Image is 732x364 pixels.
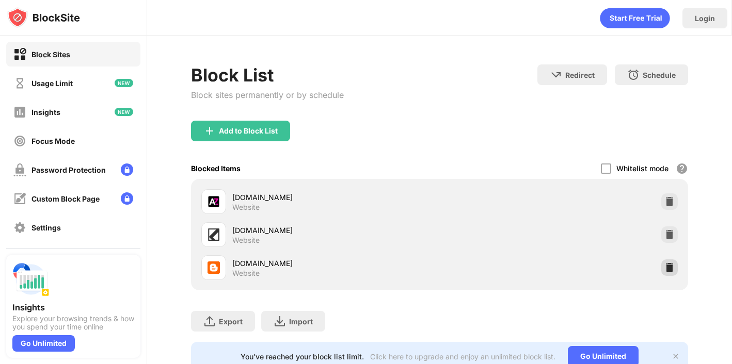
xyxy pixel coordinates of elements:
[12,261,50,298] img: push-insights.svg
[31,166,106,174] div: Password Protection
[31,137,75,145] div: Focus Mode
[219,317,243,326] div: Export
[232,269,260,278] div: Website
[31,108,60,117] div: Insights
[13,77,26,90] img: time-usage-off.svg
[121,192,133,205] img: lock-menu.svg
[13,135,26,147] img: focus-off.svg
[600,8,670,28] div: animation
[232,225,439,236] div: [DOMAIN_NAME]
[565,71,595,79] div: Redirect
[232,203,260,212] div: Website
[121,163,133,176] img: lock-menu.svg
[232,258,439,269] div: [DOMAIN_NAME]
[616,164,669,173] div: Whitelist mode
[13,48,26,61] img: block-on.svg
[31,79,73,88] div: Usage Limit
[13,163,26,176] img: password-protection-off.svg
[643,71,676,79] div: Schedule
[241,352,364,361] div: You’ve reached your block list limit.
[232,192,439,203] div: [DOMAIN_NAME]
[289,317,313,326] div: Import
[208,195,220,208] img: favicons
[219,127,278,135] div: Add to Block List
[13,221,26,234] img: settings-off.svg
[7,7,80,28] img: logo-blocksite.svg
[208,261,220,274] img: favicons
[115,108,133,116] img: new-icon.svg
[31,194,100,203] div: Custom Block Page
[12,315,134,331] div: Explore your browsing trends & how you spend your time online
[115,79,133,87] img: new-icon.svg
[12,335,75,352] div: Go Unlimited
[12,302,134,312] div: Insights
[695,14,715,23] div: Login
[672,352,680,360] img: x-button.svg
[13,106,26,119] img: insights-off.svg
[370,352,555,361] div: Click here to upgrade and enjoy an unlimited block list.
[191,164,241,173] div: Blocked Items
[208,228,220,241] img: favicons
[13,192,26,205] img: customize-block-page-off.svg
[31,50,70,59] div: Block Sites
[31,223,61,232] div: Settings
[191,90,344,100] div: Block sites permanently or by schedule
[191,64,344,86] div: Block List
[232,236,260,245] div: Website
